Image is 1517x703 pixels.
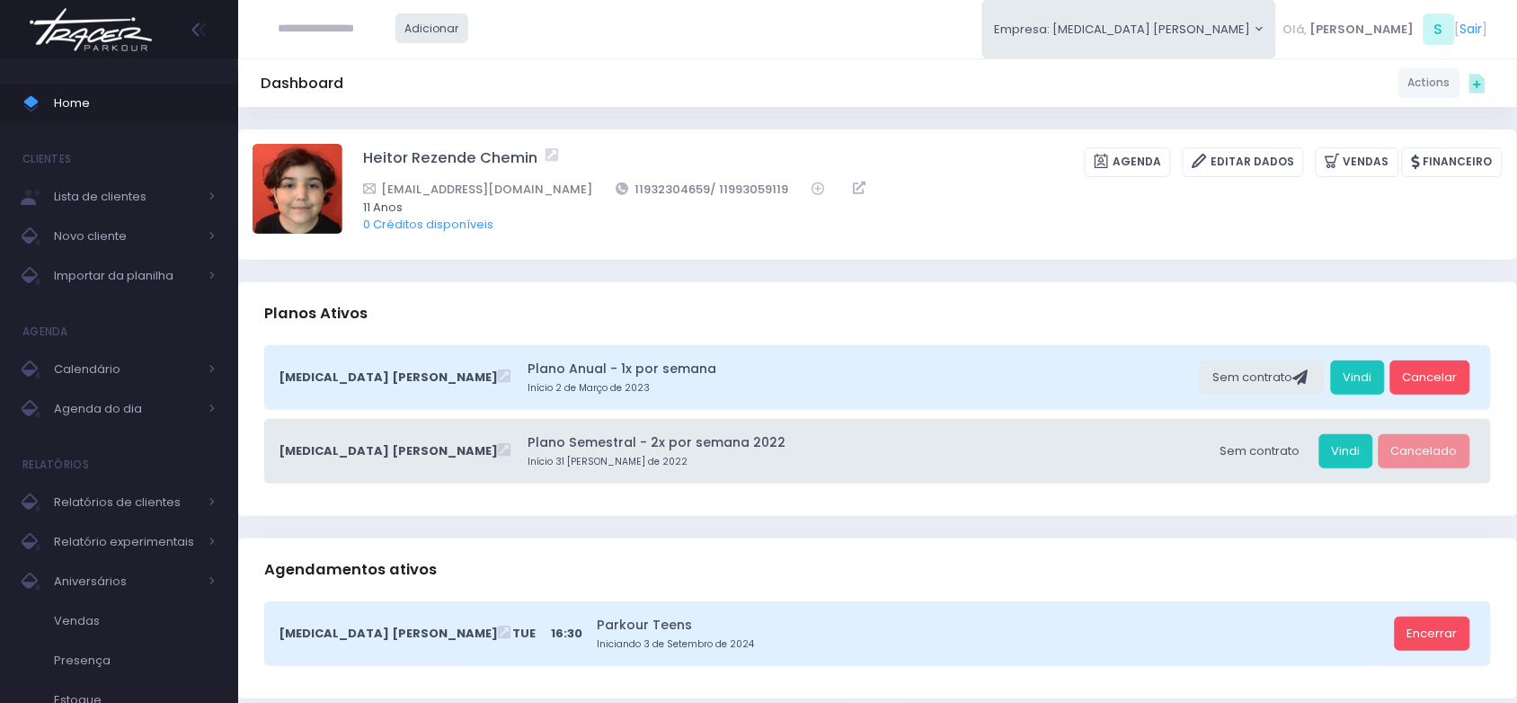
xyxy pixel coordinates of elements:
[363,180,593,199] a: [EMAIL_ADDRESS][DOMAIN_NAME]
[1085,147,1171,177] a: Agenda
[1395,617,1470,651] a: Encerrar
[22,314,68,350] h4: Agenda
[54,610,216,633] span: Vendas
[363,216,493,233] a: 0 Créditos disponíveis
[1390,360,1470,395] a: Cancelar
[513,625,537,643] span: Tue
[597,637,1388,652] small: Iniciando 3 de Setembro de 2024
[528,433,1202,452] a: Plano Semestral - 2x por semana 2022
[54,397,198,421] span: Agenda do dia
[54,225,198,248] span: Novo cliente
[264,544,437,595] h3: Agendamentos ativos
[1316,147,1399,177] a: Vendas
[395,13,469,43] a: Adicionar
[54,92,216,115] span: Home
[363,199,1479,217] span: 11 Anos
[1276,9,1495,49] div: [ ]
[54,491,198,514] span: Relatórios de clientes
[528,455,1202,469] small: Início 31 [PERSON_NAME] de 2022
[261,75,343,93] h5: Dashboard
[1310,21,1415,39] span: [PERSON_NAME]
[54,358,198,381] span: Calendário
[1402,147,1503,177] a: Financeiro
[253,144,342,234] img: Heitor Rezende Chemin
[54,530,198,554] span: Relatório experimentais
[1200,360,1325,395] div: Sem contrato
[1208,434,1313,468] div: Sem contrato
[1183,147,1304,177] a: Editar Dados
[54,185,198,209] span: Lista de clientes
[264,288,368,339] h3: Planos Ativos
[551,625,582,643] span: 16:30
[279,369,499,387] span: [MEDICAL_DATA] [PERSON_NAME]
[528,381,1194,396] small: Início 2 de Março de 2023
[54,570,198,593] span: Aniversários
[528,360,1194,378] a: Plano Anual - 1x por semana
[1398,68,1460,98] a: Actions
[279,442,499,460] span: [MEDICAL_DATA] [PERSON_NAME]
[1319,434,1373,468] a: Vindi
[1460,20,1483,39] a: Sair
[54,264,198,288] span: Importar da planilha
[22,141,71,177] h4: Clientes
[1283,21,1308,39] span: Olá,
[363,147,537,177] a: Heitor Rezende Chemin
[1424,13,1455,45] span: S
[617,180,789,199] a: 11932304659/ 11993059119
[279,625,499,643] span: [MEDICAL_DATA] [PERSON_NAME]
[597,616,1388,635] a: Parkour Teens
[22,447,89,483] h4: Relatórios
[1331,360,1385,395] a: Vindi
[54,649,216,672] span: Presença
